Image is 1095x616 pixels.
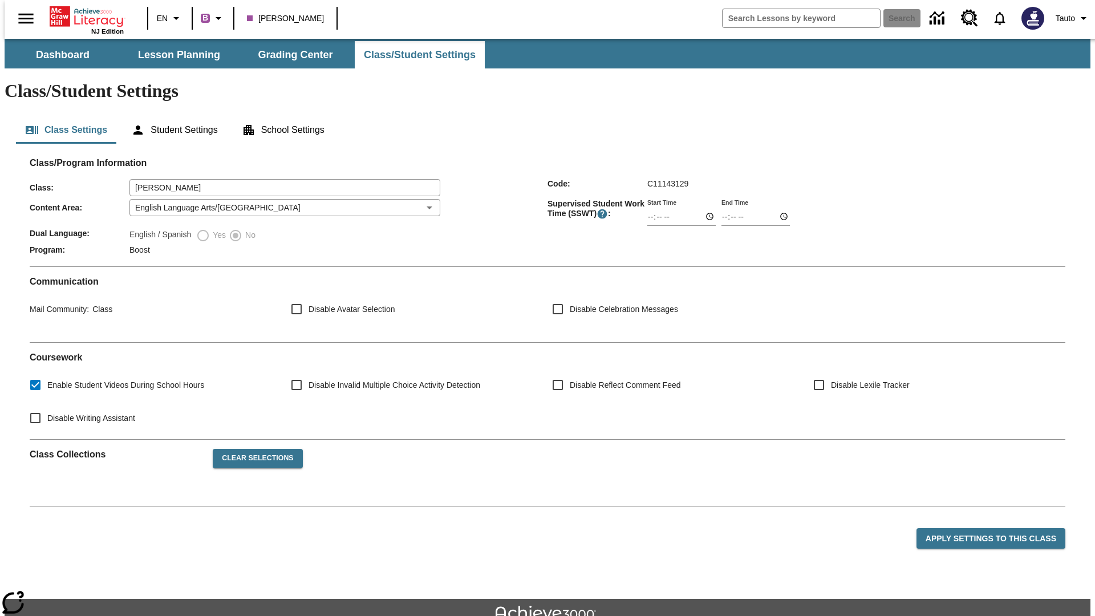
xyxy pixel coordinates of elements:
[30,276,1065,287] h2: Communication
[89,305,112,314] span: Class
[30,157,1065,168] h2: Class/Program Information
[916,528,1065,549] button: Apply Settings to this Class
[122,116,226,144] button: Student Settings
[213,449,302,468] button: Clear Selections
[30,229,129,238] span: Dual Language :
[30,245,129,254] span: Program :
[721,198,748,206] label: End Time
[196,8,230,29] button: Boost Class color is purple. Change class color
[309,379,480,391] span: Disable Invalid Multiple Choice Activity Detection
[30,203,129,212] span: Content Area :
[233,116,334,144] button: School Settings
[355,41,485,68] button: Class/Student Settings
[157,13,168,25] span: EN
[309,303,395,315] span: Disable Avatar Selection
[152,8,188,29] button: Language: EN, Select a language
[1051,8,1095,29] button: Profile/Settings
[129,229,191,242] label: English / Spanish
[30,305,89,314] span: Mail Community :
[30,449,204,460] h2: Class Collections
[202,11,208,25] span: B
[647,179,688,188] span: C11143129
[647,198,676,206] label: Start Time
[1015,3,1051,33] button: Select a new avatar
[122,41,236,68] button: Lesson Planning
[1021,7,1044,30] img: Avatar
[5,80,1090,102] h1: Class/Student Settings
[50,5,124,28] a: Home
[129,245,150,254] span: Boost
[91,28,124,35] span: NJ Edition
[30,352,1065,430] div: Coursework
[547,179,647,188] span: Code :
[5,39,1090,68] div: SubNavbar
[50,4,124,35] div: Home
[923,3,954,34] a: Data Center
[242,229,255,241] span: No
[30,169,1065,257] div: Class/Program Information
[30,183,129,192] span: Class :
[570,379,681,391] span: Disable Reflect Comment Feed
[9,2,43,35] button: Open side menu
[129,179,440,196] input: Class
[954,3,985,34] a: Resource Center, Will open in new tab
[985,3,1015,33] a: Notifications
[129,199,440,216] div: English Language Arts/[GEOGRAPHIC_DATA]
[1056,13,1075,25] span: Tauto
[723,9,880,27] input: search field
[238,41,352,68] button: Grading Center
[47,412,135,424] span: Disable Writing Assistant
[5,41,486,68] div: SubNavbar
[30,276,1065,333] div: Communication
[30,352,1065,363] h2: Course work
[47,379,204,391] span: Enable Student Videos During School Hours
[570,303,678,315] span: Disable Celebration Messages
[16,116,116,144] button: Class Settings
[210,229,226,241] span: Yes
[597,208,608,220] button: Supervised Student Work Time is the timeframe when students can take LevelSet and when lessons ar...
[16,116,1079,144] div: Class/Student Settings
[831,379,910,391] span: Disable Lexile Tracker
[6,41,120,68] button: Dashboard
[547,199,647,220] span: Supervised Student Work Time (SSWT) :
[247,13,324,25] span: Larson - Kassulke
[30,440,1065,497] div: Class Collections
